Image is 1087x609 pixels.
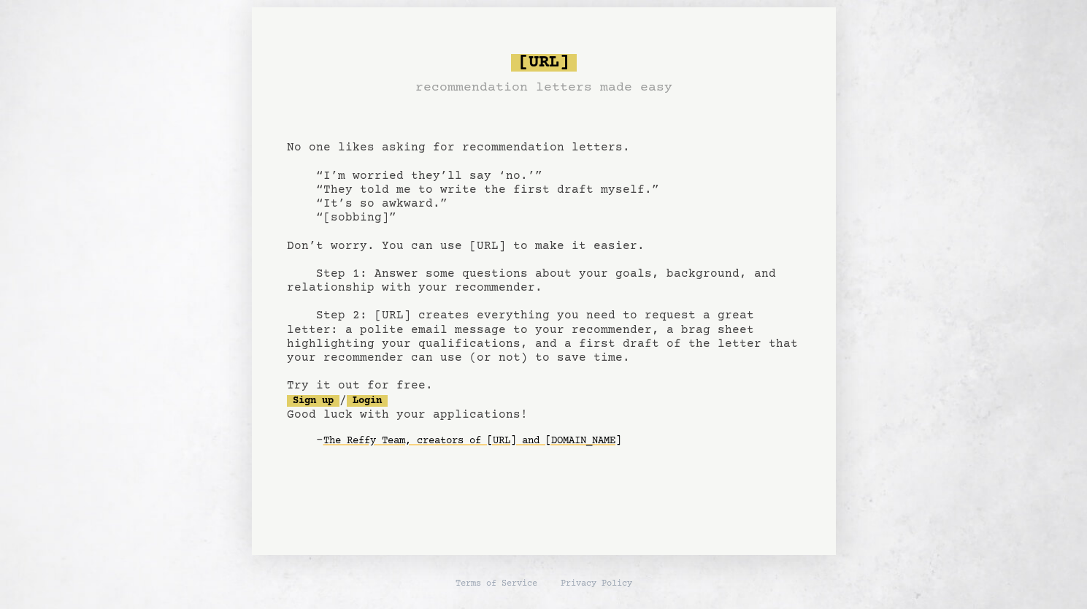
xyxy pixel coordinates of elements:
a: Privacy Policy [561,578,632,590]
h3: recommendation letters made easy [415,77,672,98]
a: Login [347,395,388,407]
div: - [316,434,801,448]
a: The Reffy Team, creators of [URL] and [DOMAIN_NAME] [323,429,621,453]
a: Terms of Service [456,578,537,590]
span: [URL] [511,54,577,72]
a: Sign up [287,395,339,407]
pre: No one likes asking for recommendation letters. “I’m worried they’ll say ‘no.’” “They told me to ... [287,48,801,476]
